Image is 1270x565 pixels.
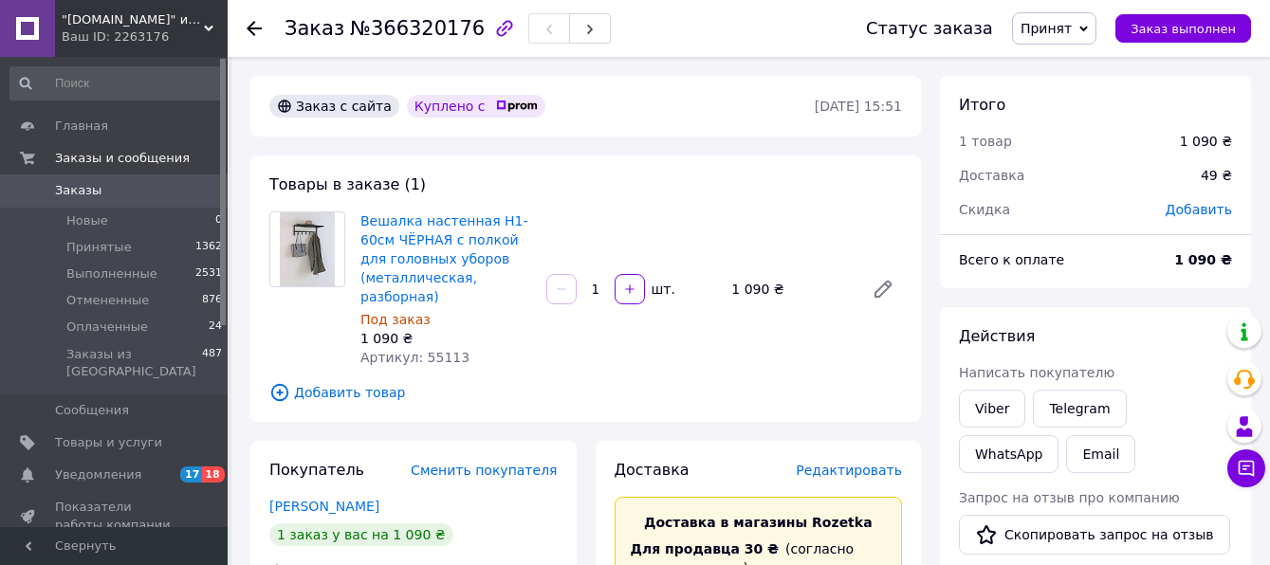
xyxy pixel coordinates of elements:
[55,466,141,483] span: Уведомления
[1021,21,1072,36] span: Принят
[959,515,1230,555] button: Скопировать запрос на отзыв
[269,461,364,479] span: Покупатель
[55,150,190,167] span: Заказы и сообщения
[269,382,902,403] span: Добавить товар
[615,461,690,479] span: Доставка
[959,490,1180,505] span: Запрос на отзыв про компанию
[202,292,222,309] span: 876
[280,212,336,286] img: Вешалка настенная Н1-60см ЧЁРНАЯ с полкой для головных уборов (металлическая, разборная)
[815,99,902,114] time: [DATE] 15:51
[247,19,262,38] div: Вернуться назад
[55,182,101,199] span: Заказы
[350,17,485,40] span: №366320176
[1131,22,1236,36] span: Заказ выполнен
[864,270,902,308] a: Редактировать
[959,390,1025,428] a: Viber
[55,118,108,135] span: Главная
[647,280,677,299] div: шт.
[1180,132,1232,151] div: 1 090 ₴
[866,19,993,38] div: Статус заказа
[66,212,108,229] span: Новые
[269,499,379,514] a: [PERSON_NAME]
[269,523,453,546] div: 1 заказ у вас на 1 090 ₴
[209,319,222,336] span: 24
[269,175,426,193] span: Товары в заказе (1)
[959,202,1010,217] span: Скидка
[55,434,162,451] span: Товары и услуги
[360,312,431,327] span: Под заказ
[959,168,1024,183] span: Доставка
[959,365,1114,380] span: Написать покупателю
[66,319,148,336] span: Оплаченные
[202,346,222,380] span: 487
[285,17,344,40] span: Заказ
[959,435,1058,473] a: WhatsApp
[1227,449,1265,487] button: Чат с покупателем
[644,515,873,530] span: Доставка в магазины Rozetka
[66,265,157,282] span: Выполненные
[1115,14,1251,43] button: Заказ выполнен
[1166,202,1232,217] span: Добавить
[1174,252,1232,267] b: 1 090 ₴
[959,327,1035,345] span: Действия
[195,265,222,282] span: 2531
[55,499,175,533] span: Показатели работы компании
[66,239,132,256] span: Принятые
[407,95,545,118] div: Куплено с
[360,350,469,365] span: Артикул: 55113
[195,239,222,256] span: 1362
[180,466,202,483] span: 17
[62,28,228,46] div: Ваш ID: 2263176
[62,11,204,28] span: "vts1.com.ua" интернет магазин мебели
[959,252,1064,267] span: Всего к оплате
[9,66,224,100] input: Поиск
[724,276,856,302] div: 1 090 ₴
[1066,435,1135,473] button: Email
[959,96,1005,114] span: Итого
[202,466,224,483] span: 18
[1189,155,1243,196] div: 49 ₴
[215,212,222,229] span: 0
[796,463,902,478] span: Редактировать
[66,292,149,309] span: Отмененные
[631,541,780,556] span: Для продавца 30 ₴
[66,346,202,380] span: Заказы из [GEOGRAPHIC_DATA]
[360,329,531,348] div: 1 090 ₴
[360,213,527,304] a: Вешалка настенная Н1-60см ЧЁРНАЯ с полкой для головных уборов (металлическая, разборная)
[959,134,1012,149] span: 1 товар
[496,100,538,112] img: prom
[269,95,399,118] div: Заказ с сайта
[411,463,557,478] span: Сменить покупателя
[55,402,129,419] span: Сообщения
[1033,390,1126,428] a: Telegram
